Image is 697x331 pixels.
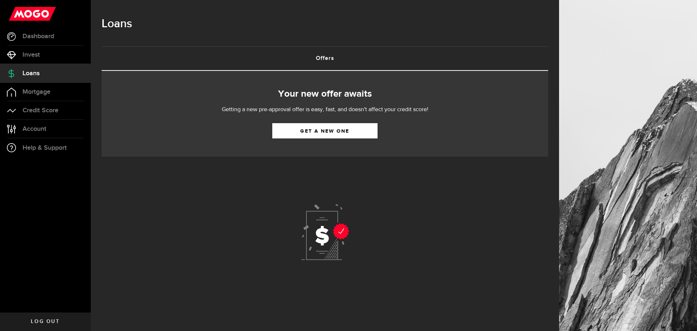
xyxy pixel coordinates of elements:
[23,126,46,132] span: Account
[31,319,60,324] span: Log out
[23,145,67,151] span: Help & Support
[23,70,40,77] span: Loans
[200,105,450,114] p: Getting a new pre-approval offer is easy, fast, and doesn't affect your credit score!
[102,46,548,71] ul: Tabs Navigation
[272,123,378,138] a: Get a new one
[113,86,537,102] h2: Your new offer awaits
[102,15,548,33] h1: Loans
[23,33,54,40] span: Dashboard
[23,107,58,114] span: Credit Score
[102,47,548,70] a: Offers
[23,52,40,58] span: Invest
[667,300,697,331] iframe: LiveChat chat widget
[23,89,50,95] span: Mortgage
